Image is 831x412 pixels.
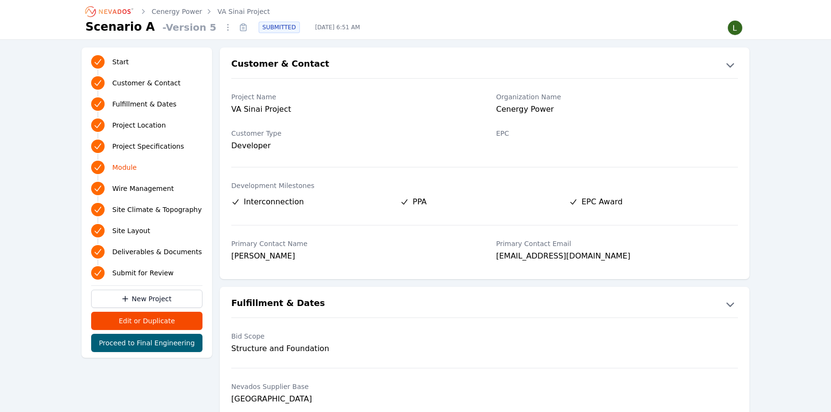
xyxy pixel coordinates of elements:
[496,250,738,264] div: [EMAIL_ADDRESS][DOMAIN_NAME]
[217,7,270,16] a: VA Sinai Project
[91,53,202,282] nav: Progress
[231,140,473,152] div: Developer
[159,21,220,34] span: - Version 5
[496,104,738,117] div: Cenergy Power
[112,120,166,130] span: Project Location
[231,393,473,405] div: [GEOGRAPHIC_DATA]
[308,24,368,31] span: [DATE] 6:51 AM
[112,247,202,257] span: Deliverables & Documents
[231,181,738,190] label: Development Milestones
[112,141,184,151] span: Project Specifications
[220,57,749,72] button: Customer & Contact
[112,184,174,193] span: Wire Management
[112,99,177,109] span: Fulfillment & Dates
[231,57,329,72] h2: Customer & Contact
[112,268,174,278] span: Submit for Review
[231,250,473,264] div: [PERSON_NAME]
[244,196,304,208] span: Interconnection
[112,226,150,235] span: Site Layout
[91,290,202,308] a: New Project
[91,334,202,352] button: Proceed to Final Engineering
[112,205,202,214] span: Site Climate & Topography
[85,4,270,19] nav: Breadcrumb
[231,296,325,312] h2: Fulfillment & Dates
[231,129,473,138] label: Customer Type
[231,92,473,102] label: Project Name
[220,296,749,312] button: Fulfillment & Dates
[231,239,473,248] label: Primary Contact Name
[112,163,137,172] span: Module
[112,57,129,67] span: Start
[496,239,738,248] label: Primary Contact Email
[496,129,738,138] label: EPC
[582,196,623,208] span: EPC Award
[727,20,743,35] img: Lamar Washington
[231,382,473,391] label: Nevados Supplier Base
[91,312,202,330] button: Edit or Duplicate
[152,7,202,16] a: Cenergy Power
[259,22,300,33] div: SUBMITTED
[231,104,473,117] div: VA Sinai Project
[231,343,473,354] div: Structure and Foundation
[112,78,180,88] span: Customer & Contact
[231,331,473,341] label: Bid Scope
[85,19,155,35] h1: Scenario A
[496,92,738,102] label: Organization Name
[413,196,427,208] span: PPA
